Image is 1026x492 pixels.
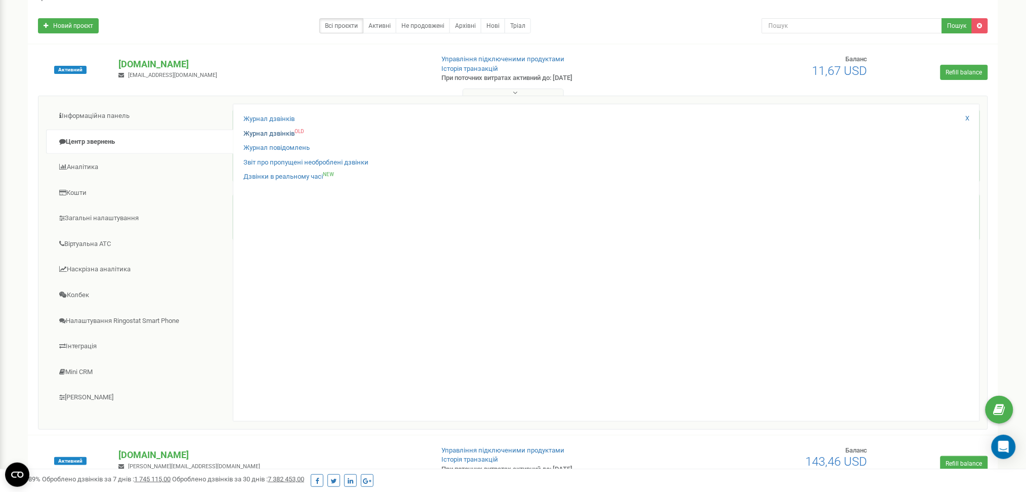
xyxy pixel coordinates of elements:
span: Баланс [846,55,868,63]
a: Активні [363,18,396,33]
div: Open Intercom Messenger [992,435,1016,459]
u: 1 745 115,00 [134,475,171,483]
u: 7 382 453,00 [268,475,304,483]
a: Загальні налаштування [46,206,233,231]
a: Архівні [449,18,481,33]
p: При поточних витратах активний до: [DATE] [442,465,668,474]
a: Управління підключеними продуктами [442,446,565,454]
a: Аналiтика [46,155,233,180]
a: Не продовжені [396,18,450,33]
a: Кошти [46,181,233,206]
input: Пошук [762,18,942,33]
a: Наскрізна аналітика [46,257,233,282]
span: [PERSON_NAME][EMAIL_ADDRESS][DOMAIN_NAME] [128,463,260,470]
p: [DOMAIN_NAME] [118,58,425,71]
span: Оброблено дзвінків за 7 днів : [42,475,171,483]
sup: NEW [323,172,334,177]
a: Новий проєкт [38,18,99,33]
sup: OLD [295,129,304,134]
a: Журнал повідомлень [243,143,310,153]
a: Історія транзакцій [442,456,499,463]
a: Mini CRM [46,360,233,385]
span: 143,46 USD [806,455,868,469]
a: Всі проєкти [319,18,363,33]
button: Пошук [942,18,972,33]
a: Колбек [46,283,233,308]
a: Тріал [505,18,531,33]
p: [DOMAIN_NAME] [118,448,425,462]
a: Центр звернень [46,130,233,154]
a: Refill balance [940,65,988,80]
a: [PERSON_NAME] [46,385,233,410]
span: Баланс [846,446,868,454]
a: Управління підключеними продуктами [442,55,565,63]
a: Refill balance [940,456,988,471]
span: Оброблено дзвінків за 30 днів : [172,475,304,483]
a: Інформаційна панель [46,104,233,129]
a: X [966,114,970,124]
a: Звіт про пропущені необроблені дзвінки [243,158,368,168]
a: Журнал дзвінків [243,114,295,124]
a: Налаштування Ringostat Smart Phone [46,309,233,334]
p: При поточних витратах активний до: [DATE] [442,73,668,83]
a: Інтеграція [46,334,233,359]
span: 11,67 USD [812,64,868,78]
a: Нові [481,18,505,33]
span: [EMAIL_ADDRESS][DOMAIN_NAME] [128,72,217,78]
a: Історія транзакцій [442,65,499,72]
a: Журнал дзвінківOLD [243,129,304,139]
button: Open CMP widget [5,463,29,487]
span: Активний [54,66,87,74]
span: Активний [54,457,87,465]
a: Віртуальна АТС [46,232,233,257]
a: Дзвінки в реальному часіNEW [243,172,334,182]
